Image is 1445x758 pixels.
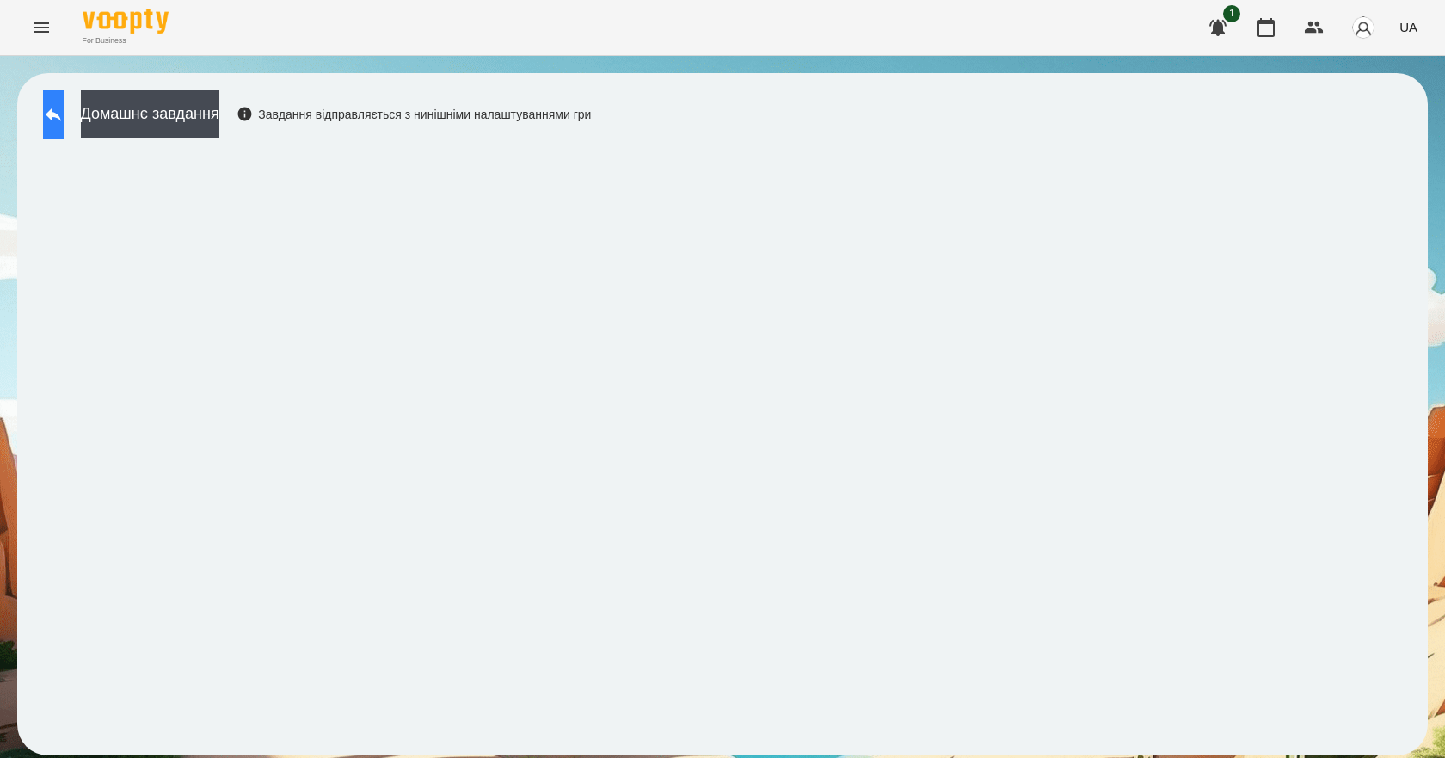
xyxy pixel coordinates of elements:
button: UA [1393,11,1424,43]
div: Завдання відправляється з нинішніми налаштуваннями гри [237,106,592,123]
img: Voopty Logo [83,9,169,34]
img: avatar_s.png [1351,15,1375,40]
button: Menu [21,7,62,48]
span: UA [1399,18,1417,36]
span: 1 [1223,5,1240,22]
button: Домашнє завдання [81,90,219,138]
span: For Business [83,35,169,46]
